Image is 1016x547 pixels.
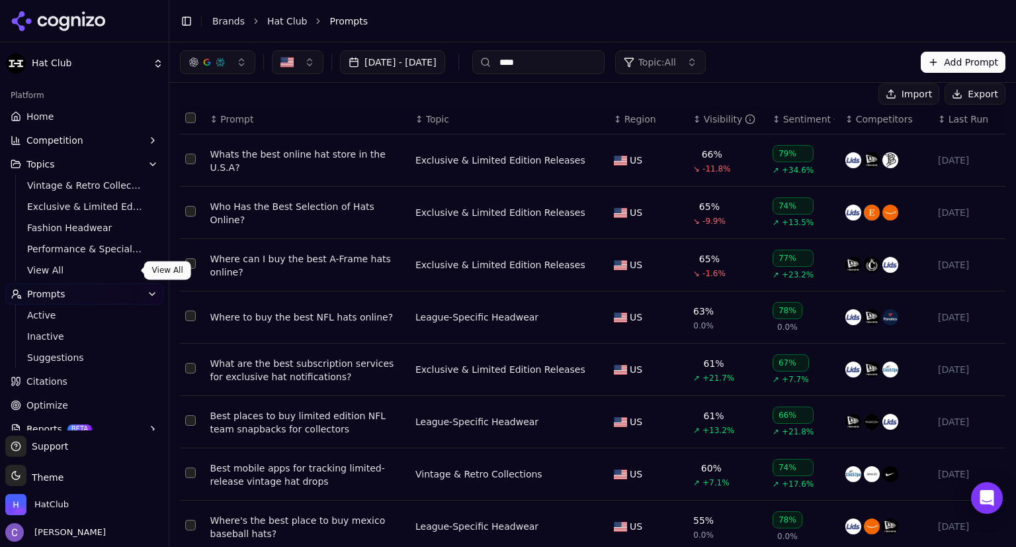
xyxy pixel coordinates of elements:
[882,309,898,325] img: fanatics
[32,58,148,70] span: Hat Club
[5,371,163,392] a: Citations
[882,362,898,377] img: stockx
[614,313,627,323] img: US flag
[26,472,63,483] span: Theme
[5,85,163,106] div: Platform
[702,477,730,488] span: +7.1%
[702,425,734,436] span: +13.2%
[882,414,898,430] img: lids
[27,264,142,277] span: View All
[205,105,410,134] th: Prompt
[773,459,814,476] div: 74%
[845,466,861,482] img: stockx
[938,113,1000,126] div: ↕Last Run
[609,105,688,134] th: Region
[773,250,814,267] div: 77%
[702,216,726,226] span: -9.9%
[415,154,585,167] a: Exclusive & Limited Edition Releases
[22,240,148,258] a: Performance & Specialty Headwear
[702,268,726,279] span: -1.6%
[280,56,294,69] img: United States
[702,148,722,161] div: 66%
[921,52,1005,73] button: Add Prompt
[185,363,196,373] button: Select row 15
[693,425,700,436] span: ↗
[415,206,585,219] a: Exclusive & Limited Edition Releases
[210,311,405,324] div: Where to buy the best NFL hats online?
[840,105,933,134] th: Competitors
[5,523,24,542] img: Chris Hayes
[702,373,734,383] span: +21.7%
[210,252,405,279] a: Where can I buy the best A-Frame hats online?
[210,113,405,126] div: ↕Prompt
[767,105,840,134] th: sentiment
[693,113,762,126] div: ↕Visibility
[415,415,538,428] div: League-Specific Headwear
[688,105,767,134] th: brandMentionRate
[704,357,724,370] div: 61%
[773,511,802,528] div: 78%
[26,134,83,147] span: Competition
[845,152,861,168] img: lids
[864,362,880,377] img: new era
[864,519,880,534] img: amazon
[5,419,163,440] button: ReportsBETA
[5,53,26,74] img: Hat Club
[614,365,627,375] img: US flag
[845,362,861,377] img: lids
[152,265,183,275] p: View All
[845,309,861,325] img: lids
[773,197,814,215] div: 74%
[938,258,1000,272] div: [DATE]
[864,466,880,482] img: grailed
[5,395,163,416] a: Optimize
[415,311,538,324] div: League-Specific Headwear
[845,205,861,221] img: lids
[210,148,405,174] a: Whats the best online hat store in the U.S.A?
[783,113,835,126] div: Sentiment
[938,468,1000,481] div: [DATE]
[882,205,898,221] img: amazon
[340,50,445,74] button: [DATE] - [DATE]
[693,514,714,527] div: 55%
[27,179,142,192] span: Vintage & Retro Collections
[693,216,700,226] span: ↘
[22,261,148,279] a: View All
[845,257,861,273] img: new era
[614,260,627,270] img: US flag
[34,499,69,511] span: HatClub
[949,113,988,126] span: Last Run
[624,113,656,126] span: Region
[415,258,585,272] a: Exclusive & Limited Edition Releases
[26,399,68,412] span: Optimize
[845,113,927,126] div: ↕Competitors
[210,357,405,383] div: What are the best subscription services for exclusive hat notifications?
[26,423,62,436] span: Reports
[693,268,700,279] span: ↘
[693,305,714,318] div: 63%
[701,462,722,475] div: 60%
[864,205,880,221] img: etsy
[630,363,642,376] span: US
[938,520,1000,533] div: [DATE]
[614,113,683,126] div: ↕Region
[773,302,802,319] div: 78%
[782,374,809,385] span: +7.7%
[630,468,642,481] span: US
[777,531,798,542] span: 0.0%
[693,373,700,383] span: ↗
[22,219,148,237] a: Fashion Headwear
[5,523,106,542] button: Open user button
[699,200,720,213] div: 65%
[699,252,720,266] div: 65%
[210,200,405,226] a: Who Has the Best Selection of Hats Online?
[614,208,627,218] img: US flag
[630,520,642,533] span: US
[614,156,627,166] img: US flag
[67,424,92,434] span: BETA
[971,482,1003,514] div: Open Intercom Messenger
